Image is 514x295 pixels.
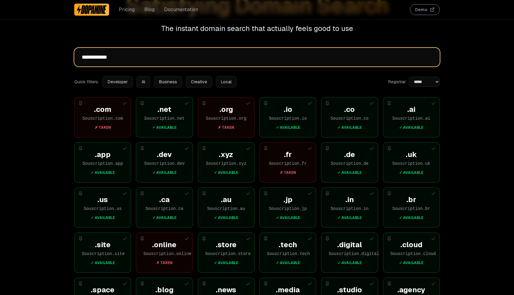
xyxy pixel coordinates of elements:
[267,105,309,114] div: . io
[205,115,247,121] div: Souscription . org
[200,235,208,242] button: Pin extension
[306,235,314,242] button: Add to selection
[329,215,370,220] div: ✓ Available
[186,76,212,88] button: Creative
[82,115,124,121] div: Souscription . com
[430,145,437,152] button: Add to selection
[139,235,146,242] button: Pin extension
[77,190,84,197] button: Pin extension
[77,280,84,287] button: Pin extension
[390,170,432,175] div: ✓ Available
[262,280,269,287] button: Pin extension
[390,215,432,220] div: ✓ Available
[368,190,375,197] button: Add to selection
[143,125,185,130] div: ✓ Available
[329,170,370,175] div: ✓ Available
[142,24,372,33] p: The instant domain search that actually feels good to use
[82,260,124,265] div: ✓ Available
[102,76,133,88] button: Developer
[267,240,309,250] div: . tech
[306,100,314,107] button: Add to selection
[329,161,370,167] div: Souscription . de
[386,190,393,197] button: Pin extension
[329,115,370,121] div: Souscription . co
[143,105,185,114] div: . net
[82,195,124,204] div: . us
[324,100,331,107] button: Pin extension
[121,145,128,152] button: Add to selection
[82,206,124,212] div: Souscription . us
[267,195,309,204] div: . jp
[430,235,437,242] button: Add to selection
[386,235,393,242] button: Pin extension
[324,235,331,242] button: Pin extension
[82,215,124,220] div: ✓ Available
[82,170,124,175] div: ✓ Available
[143,240,185,250] div: . online
[183,280,190,287] button: Add to selection
[390,161,432,167] div: Souscription . uk
[205,206,247,212] div: Souscription . au
[267,260,309,265] div: ✓ Available
[205,260,247,265] div: ✓ Available
[390,240,432,250] div: . cloud
[324,280,331,287] button: Pin extension
[205,195,247,204] div: . au
[386,100,393,107] button: Pin extension
[82,285,124,295] div: . space
[164,6,198,13] a: Documentation
[267,150,309,159] div: . fr
[77,5,107,14] img: Dopamine
[262,100,269,107] button: Pin extension
[143,170,185,175] div: ✓ Available
[82,251,124,257] div: Souscription . site
[368,235,375,242] button: Add to selection
[306,190,314,197] button: Add to selection
[139,145,146,152] button: Pin extension
[390,206,432,212] div: Souscription . br
[205,161,247,167] div: Souscription . xyz
[410,4,440,15] a: Demo
[324,190,331,197] button: Pin extension
[390,251,432,257] div: Souscription . cloud
[154,76,182,88] button: Business
[329,285,370,295] div: . studio
[262,145,269,152] button: Pin extension
[205,285,247,295] div: . news
[329,125,370,130] div: ✓ Available
[430,100,437,107] button: Add to selection
[390,125,432,130] div: ✓ Available
[306,280,314,287] button: Add to selection
[139,100,146,107] button: Pin extension
[183,190,190,197] button: Add to selection
[205,105,247,114] div: . org
[329,206,370,212] div: Souscription . in
[205,125,247,130] div: ✗ Taken
[329,260,370,265] div: ✓ Available
[143,150,185,159] div: . dev
[216,76,237,88] button: Local
[262,235,269,242] button: Pin extension
[200,280,208,287] button: Pin extension
[329,251,370,257] div: Souscription . digital
[200,100,208,107] button: Pin extension
[267,285,309,295] div: . media
[74,4,109,16] a: Dopamine
[143,206,185,212] div: Souscription . ca
[119,6,135,13] a: Pricing
[121,280,128,287] button: Add to selection
[82,105,124,114] div: . com
[388,79,406,85] label: Registrar:
[267,161,309,167] div: Souscription . fr
[245,145,252,152] button: Add to selection
[390,115,432,121] div: Souscription . ai
[390,285,432,295] div: . agency
[183,235,190,242] button: Add to selection
[139,280,146,287] button: Pin extension
[136,76,150,88] button: AI
[143,285,185,295] div: . blog
[205,251,247,257] div: Souscription . store
[245,280,252,287] button: Add to selection
[267,170,309,175] div: ✗ Taken
[205,150,247,159] div: . xyz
